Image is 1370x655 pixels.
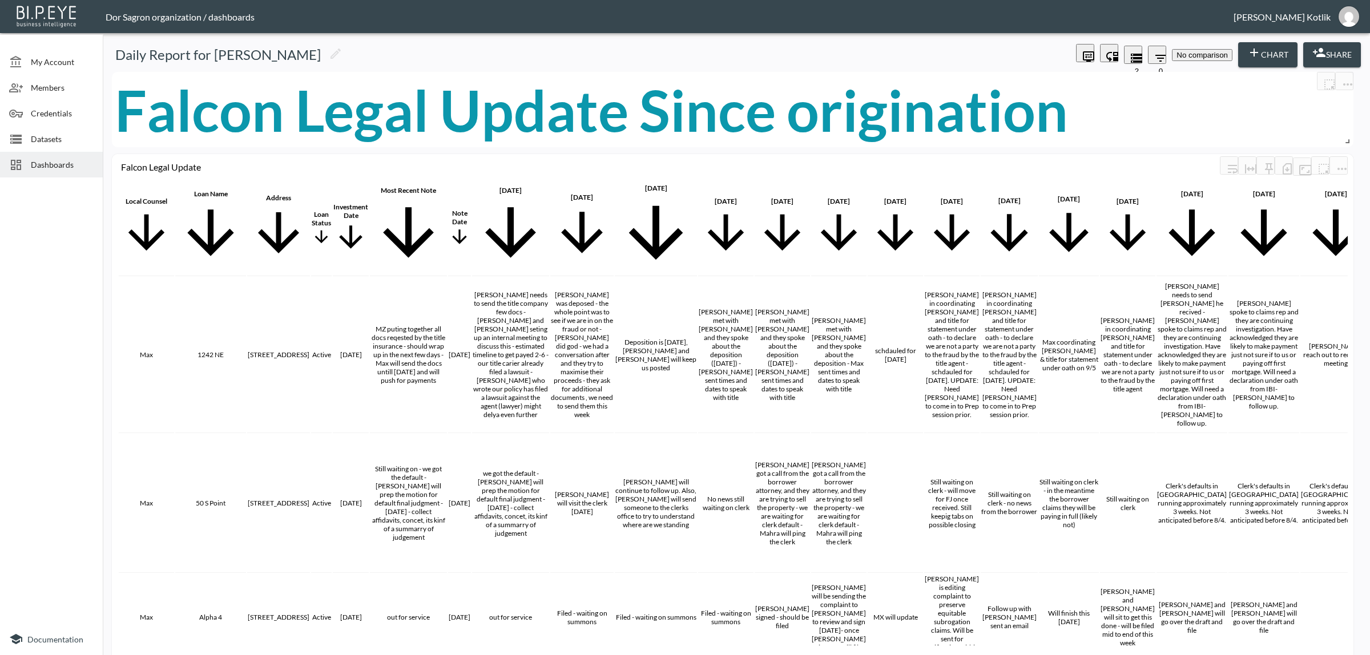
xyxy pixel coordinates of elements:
button: more [1317,72,1335,90]
th: Max in coordinating Eli and title for statement under oath - to declare we are not a party to the... [1100,277,1155,433]
th: 50 S Point [175,434,246,573]
div: Address [248,193,309,202]
th: Eli needs to send Max waht he recived - Max spoke to claims rep and they are continuing investiga... [1157,277,1227,433]
th: MZ puting together all docs reqested by the title insurance - should wrap up in the next few days... [370,277,447,433]
span: 8/4/2025 [1101,197,1155,261]
div: Dor Sagron organization / dashboards [106,11,1234,22]
th: Max coordinating Eli & title for statement under oath on 9/5 [1039,277,1099,433]
button: dinak@ibi.co.il [1331,3,1367,30]
div: Investment Date [333,203,368,220]
th: Active [311,434,332,573]
span: Credentials [31,107,94,119]
span: 8/14/2025 [925,197,979,261]
div: Falcon Legal Update Since origination [115,75,1068,144]
span: Note Date [449,209,470,249]
div: 8/7/2025 [1039,195,1098,203]
img: 531933d148c321bd54990e2d729438bd [1339,6,1359,27]
th: Mahra got a call from the borrower attorney, and they are trying to sell the property - we are wa... [811,434,867,573]
div: 9/4/2025 [615,184,696,192]
span: 8/28/2025 [699,197,753,261]
span: Datasets [31,133,94,145]
th: 11/4/2024 [333,434,369,573]
span: Most Recent Note [370,186,446,272]
div: Enable/disable chart dragging [1100,44,1118,65]
th: Max spoke to claims rep and they are continuing investigation. Have acknowledged they are likely ... [1228,277,1299,433]
div: Falcon Legal Update [121,161,1220,172]
th: schdauled for September 5th [868,277,923,433]
div: 8/28/2025 [699,197,753,205]
th: Mahra got a call from the borrower attorney, and they are trying to sell the property - we are wa... [755,434,810,573]
span: Investment Date [333,203,368,256]
th: 1242 NE 81st Ter, Miami, FL 33138 [247,277,310,433]
div: 8/14/2025 [925,197,979,205]
th: Max in coordinating Eli and title for statement under oath - to declare we are not a party to the... [981,277,1038,433]
button: more [1329,156,1348,175]
svg: Edit [329,47,342,60]
span: 8/25/2025 [755,197,809,261]
span: 7/25/2025 [1229,189,1299,269]
th: 9/16/2025 [448,277,471,433]
span: Chart settings [1329,156,1348,177]
div: 8/18/2025 [868,197,922,205]
span: 2 [1135,67,1139,75]
th: 50 S Pointe Dr Unit TWN7, Miami Beach, FL 33139 [247,434,310,573]
th: Still waiting on - we got the default - Mahra will prep the motion for default final judgment - I... [370,434,447,573]
span: Members [31,82,94,94]
th: we got the default - Mahra will prep the motion for default final judgment - In 2 weeks - collect... [472,434,549,573]
span: 7/29/2025 [1157,189,1227,269]
span: 0 [1159,67,1163,75]
th: Still waiting on clerk - in the meantime the borrower claims they will be paying in full (likely ... [1039,434,1099,573]
th: Max needs to send the title company few docs - Max and Mahra seting up an internal meeting to dis... [472,277,549,433]
th: Deposition is tomorrow, Eli and Max will keep us posted [615,277,697,433]
button: more [1335,72,1353,90]
span: Chart settings [1335,72,1353,93]
span: No comparison [1176,51,1228,59]
div: 8/21/2025 [812,197,866,205]
span: 9/4/2025 [615,184,696,275]
div: Wrap text [1220,156,1238,177]
th: Max [119,277,174,433]
div: 7/29/2025 [1157,189,1227,198]
div: 9/8/2025 [551,193,613,201]
span: My Account [31,56,94,68]
th: Still waiting on clerk - will move for FJ once received. Still keepig tabs on possible closing [924,434,980,573]
button: Share [1303,42,1361,67]
th: 1242 NE [175,277,246,433]
span: Attach chart to a group [1311,167,1329,177]
th: Still waiting on clerk - no news from the borrower [981,434,1038,573]
th: Lippes will continue to follow up. Also, EJ will send someone to the clerks office to try to unde... [615,434,697,573]
button: Datasets [1124,46,1142,64]
th: Still waiting on clerk [1100,434,1155,573]
div: Loan Status [312,210,331,227]
span: Dashboards [31,159,94,171]
span: 9/11/2025 [473,186,549,272]
th: Jonny will visit the clerk today [550,434,614,573]
span: 9/8/2025 [551,193,613,265]
div: Sticky left columns: 0 [1256,156,1275,177]
span: Documentation [27,634,83,644]
span: 8/11/2025 [981,196,1037,262]
th: Max met with eli and they spoke about the deposition (Sep 5th) - Max sent times and dates to spea... [698,277,753,433]
img: bipeye-logo [14,3,80,29]
button: Filters [1148,46,1166,64]
div: 8/25/2025 [755,197,809,205]
th: Max met with eli and they spoke about the deposition - Max sent times and dates to speak with title [811,277,867,433]
div: 9/11/2025 [473,186,549,195]
div: Local Counsel [119,197,174,205]
th: Max in coordinating Eli and title for statement under oath - to declare we are not a party to the... [924,277,980,433]
th: Max [119,434,174,573]
button: Chart [1238,42,1298,67]
div: 8/11/2025 [981,196,1037,205]
span: 8/18/2025 [868,197,922,261]
div: [PERSON_NAME] Kotlik [1234,11,1331,22]
div: Toggle table layout between fixed and auto (default: auto) [1238,156,1256,177]
span: Loan Name [176,189,245,269]
button: Fullscreen [1293,157,1311,176]
div: 7/25/2025 [1229,189,1299,198]
button: more [1076,44,1094,62]
span: 8/21/2025 [812,197,866,261]
span: Attach chart to a group [1317,82,1335,93]
button: more [1311,156,1329,175]
span: Address [248,193,309,265]
th: Active [311,277,332,433]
